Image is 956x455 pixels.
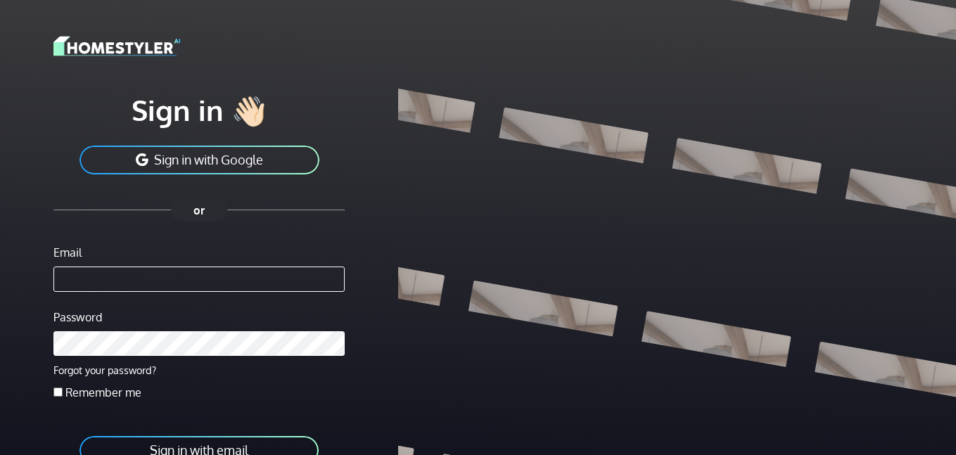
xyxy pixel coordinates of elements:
a: Forgot your password? [53,364,156,376]
button: Sign in with Google [78,144,321,176]
h1: Sign in 👋🏻 [53,92,345,127]
label: Email [53,244,82,261]
label: Remember me [65,384,141,401]
img: logo-3de290ba35641baa71223ecac5eacb59cb85b4c7fdf211dc9aaecaaee71ea2f8.svg [53,34,180,58]
label: Password [53,309,102,326]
